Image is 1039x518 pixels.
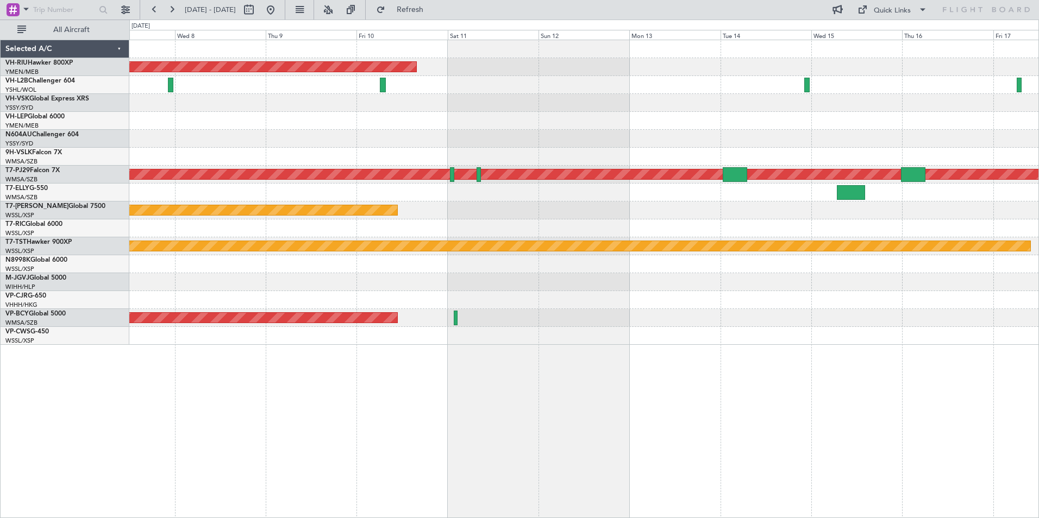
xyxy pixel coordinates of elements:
div: Wed 15 [811,30,902,40]
a: WSSL/XSP [5,337,34,345]
a: YMEN/MEB [5,68,39,76]
a: YSSY/SYD [5,104,33,112]
span: VH-RIU [5,60,28,66]
span: T7-[PERSON_NAME] [5,203,68,210]
span: VH-LEP [5,113,28,120]
a: VH-LEPGlobal 6000 [5,113,65,120]
div: Sat 11 [448,30,539,40]
a: VP-BCYGlobal 5000 [5,311,66,317]
div: Sun 12 [539,30,629,40]
a: VH-L2BChallenger 604 [5,78,75,84]
a: WMSA/SZB [5,175,37,184]
a: YMEN/MEB [5,122,39,130]
span: N8998K [5,257,30,263]
span: VP-CJR [5,293,28,299]
span: All Aircraft [28,26,115,34]
a: VH-RIUHawker 800XP [5,60,73,66]
a: N604AUChallenger 604 [5,131,79,138]
span: VP-CWS [5,329,30,335]
div: Tue 14 [721,30,811,40]
span: T7-TST [5,239,27,245]
button: All Aircraft [12,21,118,39]
button: Quick Links [852,1,932,18]
a: T7-PJ29Falcon 7X [5,167,60,174]
a: YSSY/SYD [5,140,33,148]
a: N8998KGlobal 6000 [5,257,67,263]
a: WIHH/HLP [5,283,35,291]
a: T7-TSTHawker 900XP [5,239,72,245]
span: [DATE] - [DATE] [185,5,236,15]
a: WMSA/SZB [5,157,37,166]
a: T7-[PERSON_NAME]Global 7500 [5,203,105,210]
a: WSSL/XSP [5,229,34,237]
div: Wed 8 [175,30,266,40]
a: VP-CWSG-450 [5,329,49,335]
span: T7-PJ29 [5,167,30,174]
div: Thu 9 [266,30,356,40]
a: 9H-VSLKFalcon 7X [5,149,62,156]
div: Mon 13 [629,30,720,40]
a: WSSL/XSP [5,211,34,219]
div: Thu 16 [902,30,993,40]
a: T7-RICGlobal 6000 [5,221,62,228]
span: N604AU [5,131,32,138]
span: VH-VSK [5,96,29,102]
div: [DATE] [132,22,150,31]
span: VH-L2B [5,78,28,84]
div: Fri 10 [356,30,447,40]
button: Refresh [371,1,436,18]
a: VHHH/HKG [5,301,37,309]
a: T7-ELLYG-550 [5,185,48,192]
span: M-JGVJ [5,275,29,281]
span: 9H-VSLK [5,149,32,156]
span: T7-ELLY [5,185,29,192]
span: Refresh [387,6,433,14]
span: VP-BCY [5,311,29,317]
div: Quick Links [874,5,911,16]
a: WMSA/SZB [5,193,37,201]
a: YSHL/WOL [5,86,36,94]
a: WSSL/XSP [5,265,34,273]
a: M-JGVJGlobal 5000 [5,275,66,281]
input: Trip Number [33,2,96,18]
a: WMSA/SZB [5,319,37,327]
a: WSSL/XSP [5,247,34,255]
a: VH-VSKGlobal Express XRS [5,96,89,102]
a: VP-CJRG-650 [5,293,46,299]
span: T7-RIC [5,221,26,228]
